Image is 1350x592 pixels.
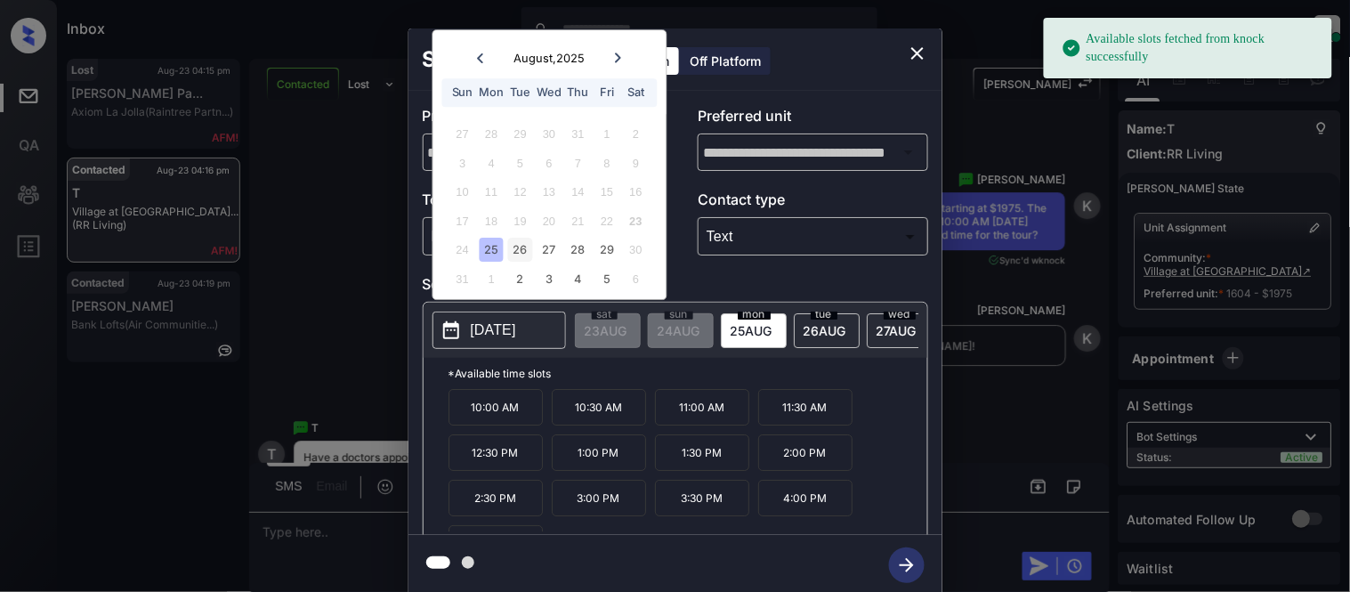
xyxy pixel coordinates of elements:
[878,542,935,588] button: btn-next
[423,189,653,217] p: Tour type
[595,209,619,233] div: Not available Friday, August 22nd, 2025
[538,151,562,175] div: Not available Wednesday, August 6th, 2025
[655,434,749,471] p: 1:30 PM
[423,273,928,302] p: Select slot
[884,309,916,320] span: wed
[595,239,619,263] div: Choose Friday, August 29th, 2025
[721,313,787,348] div: date-select
[450,239,474,263] div: Not available Sunday, August 24th, 2025
[595,123,619,147] div: Not available Friday, August 1st, 2025
[595,267,619,291] div: Choose Friday, September 5th, 2025
[538,209,562,233] div: Not available Wednesday, August 20th, 2025
[423,105,653,134] p: Preferred community
[794,313,860,348] div: date-select
[1062,23,1318,73] div: Available slots fetched from knock successfully
[758,480,853,516] p: 4:00 PM
[595,151,619,175] div: Not available Friday, August 8th, 2025
[552,389,646,426] p: 10:30 AM
[758,434,853,471] p: 2:00 PM
[758,389,853,426] p: 11:30 AM
[508,81,532,105] div: Tue
[508,181,532,205] div: Not available Tuesday, August 12th, 2025
[450,151,474,175] div: Not available Sunday, August 3rd, 2025
[450,123,474,147] div: Not available Sunday, July 27th, 2025
[439,120,660,294] div: month 2025-08
[624,151,648,175] div: Not available Saturday, August 9th, 2025
[624,209,648,233] div: Not available Saturday, August 23rd, 2025
[508,267,532,291] div: Choose Tuesday, September 2nd, 2025
[449,389,543,426] p: 10:00 AM
[408,28,590,91] h2: Schedule Tour
[698,189,928,217] p: Contact type
[566,123,590,147] div: Not available Thursday, July 31st, 2025
[480,151,504,175] div: Not available Monday, August 4th, 2025
[450,81,474,105] div: Sun
[624,267,648,291] div: Not available Saturday, September 6th, 2025
[552,480,646,516] p: 3:00 PM
[682,47,771,75] div: Off Platform
[508,151,532,175] div: Not available Tuesday, August 5th, 2025
[655,389,749,426] p: 11:00 AM
[566,181,590,205] div: Not available Thursday, August 14th, 2025
[698,105,928,134] p: Preferred unit
[538,267,562,291] div: Choose Wednesday, September 3rd, 2025
[702,222,924,251] div: Text
[566,209,590,233] div: Not available Thursday, August 21st, 2025
[566,81,590,105] div: Thu
[480,267,504,291] div: Not available Monday, September 1st, 2025
[595,81,619,105] div: Fri
[655,480,749,516] p: 3:30 PM
[538,239,562,263] div: Choose Wednesday, August 27th, 2025
[900,36,935,71] button: close
[450,267,474,291] div: Not available Sunday, August 31st, 2025
[624,81,648,105] div: Sat
[804,323,846,338] span: 26 AUG
[480,181,504,205] div: Not available Monday, August 11th, 2025
[877,323,917,338] span: 27 AUG
[538,81,562,105] div: Wed
[624,123,648,147] div: Not available Saturday, August 2nd, 2025
[432,312,566,349] button: [DATE]
[449,525,543,562] p: 4:30 PM
[480,123,504,147] div: Not available Monday, July 28th, 2025
[480,209,504,233] div: Not available Monday, August 18th, 2025
[450,181,474,205] div: Not available Sunday, August 10th, 2025
[480,81,504,105] div: Mon
[566,151,590,175] div: Not available Thursday, August 7th, 2025
[624,181,648,205] div: Not available Saturday, August 16th, 2025
[508,123,532,147] div: Not available Tuesday, July 29th, 2025
[731,323,772,338] span: 25 AUG
[508,239,532,263] div: Choose Tuesday, August 26th, 2025
[566,239,590,263] div: Choose Thursday, August 28th, 2025
[811,309,837,320] span: tue
[867,313,933,348] div: date-select
[538,123,562,147] div: Not available Wednesday, July 30th, 2025
[566,267,590,291] div: Choose Thursday, September 4th, 2025
[427,222,649,251] div: In Person
[449,434,543,471] p: 12:30 PM
[738,309,771,320] span: mon
[552,434,646,471] p: 1:00 PM
[449,358,927,389] p: *Available time slots
[538,181,562,205] div: Not available Wednesday, August 13th, 2025
[624,239,648,263] div: Not available Saturday, August 30th, 2025
[480,239,504,263] div: Choose Monday, August 25th, 2025
[595,181,619,205] div: Not available Friday, August 15th, 2025
[508,209,532,233] div: Not available Tuesday, August 19th, 2025
[471,320,516,341] p: [DATE]
[450,209,474,233] div: Not available Sunday, August 17th, 2025
[449,480,543,516] p: 2:30 PM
